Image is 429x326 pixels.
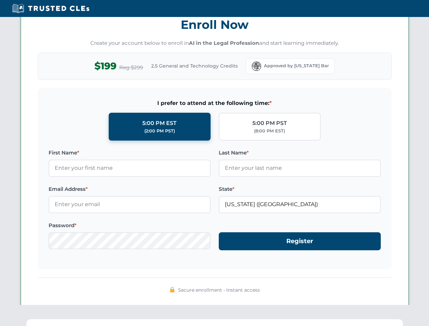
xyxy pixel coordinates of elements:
[144,128,175,134] div: (2:00 PM PST)
[49,149,211,157] label: First Name
[219,232,381,250] button: Register
[38,39,392,47] p: Create your account below to enroll in and start learning immediately.
[252,61,261,71] img: Florida Bar
[219,185,381,193] label: State
[49,221,211,230] label: Password
[219,149,381,157] label: Last Name
[178,286,260,294] span: Secure enrollment • Instant access
[49,160,211,177] input: Enter your first name
[142,119,177,128] div: 5:00 PM EST
[254,128,285,134] div: (8:00 PM EST)
[219,196,381,213] input: Florida (FL)
[49,99,381,108] span: I prefer to attend at the following time:
[264,62,329,69] span: Approved by [US_STATE] Bar
[49,196,211,213] input: Enter your email
[38,14,392,35] h3: Enroll Now
[119,64,143,72] span: Reg $299
[94,58,117,74] span: $199
[189,40,259,46] strong: AI in the Legal Profession
[219,160,381,177] input: Enter your last name
[151,62,238,70] span: 2.5 General and Technology Credits
[169,287,175,292] img: 🔒
[10,3,91,14] img: Trusted CLEs
[49,185,211,193] label: Email Address
[252,119,287,128] div: 5:00 PM PST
